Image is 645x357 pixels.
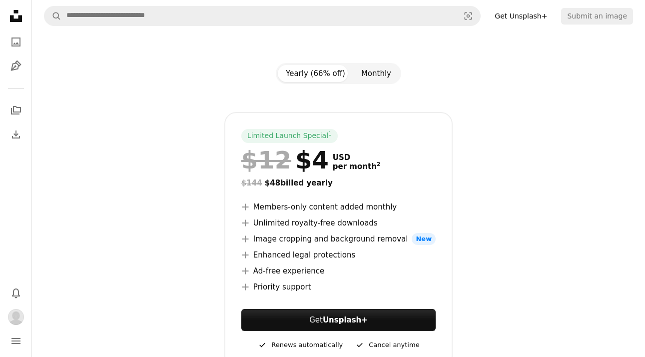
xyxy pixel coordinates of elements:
span: $12 [241,147,291,173]
sup: 2 [377,161,381,167]
span: per month [333,162,381,171]
li: Members-only content added monthly [241,201,436,213]
div: $48 billed yearly [241,177,436,189]
button: Search Unsplash [44,6,61,25]
a: Collections [6,100,26,120]
form: Find visuals sitewide [44,6,481,26]
img: Avatar of user freya khan [8,309,24,325]
span: USD [333,153,381,162]
button: Submit an image [561,8,633,24]
span: New [412,233,436,245]
li: Unlimited royalty-free downloads [241,217,436,229]
li: Image cropping and background removal [241,233,436,245]
a: Illustrations [6,56,26,76]
div: $4 [241,147,329,173]
a: Get Unsplash+ [489,8,553,24]
a: Download History [6,124,26,144]
a: Home — Unsplash [6,6,26,28]
button: Monthly [353,65,399,82]
a: GetUnsplash+ [241,309,436,331]
a: 2 [375,162,383,171]
a: Photos [6,32,26,52]
div: Cancel anytime [355,339,419,351]
button: Visual search [456,6,480,25]
button: Profile [6,307,26,327]
a: 1 [326,131,334,141]
li: Priority support [241,281,436,293]
span: $144 [241,178,262,187]
sup: 1 [328,130,332,136]
div: Renews automatically [257,339,343,351]
div: Limited Launch Special [241,129,338,143]
button: Menu [6,331,26,351]
button: Notifications [6,283,26,303]
li: Ad-free experience [241,265,436,277]
strong: Unsplash+ [323,315,368,324]
li: Enhanced legal protections [241,249,436,261]
button: Yearly (66% off) [278,65,353,82]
